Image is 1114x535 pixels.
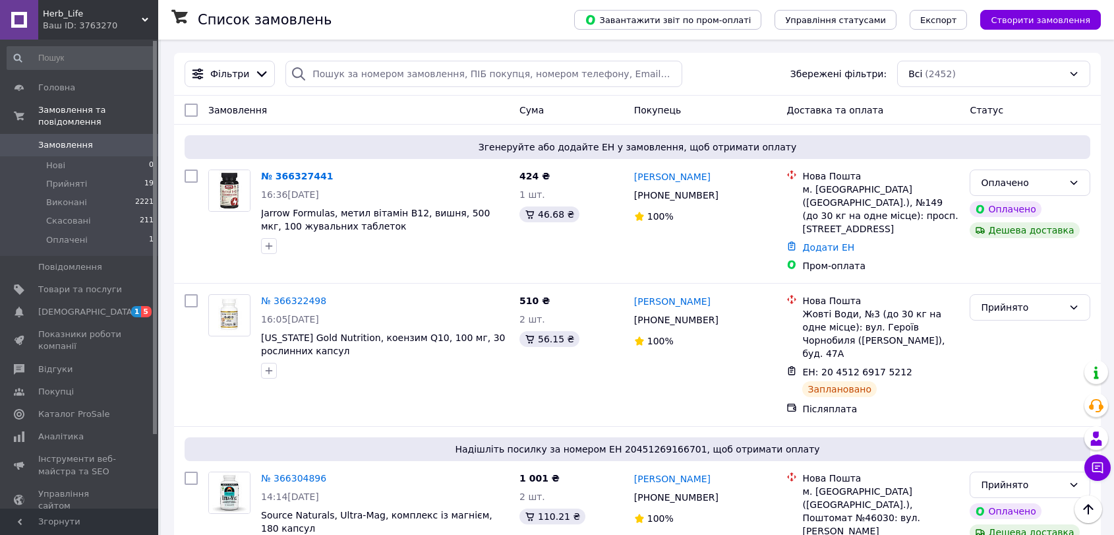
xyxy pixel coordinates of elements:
span: 19 [144,178,154,190]
span: 100% [647,211,674,222]
div: Оплачено [981,175,1063,190]
div: 110.21 ₴ [519,509,585,524]
img: Фото товару [209,170,250,211]
span: Відгуки [38,363,73,375]
span: Завантажити звіт по пром-оплаті [585,14,751,26]
input: Пошук [7,46,155,70]
img: Фото товару [215,295,244,336]
span: 100% [647,513,674,524]
span: Покупці [38,386,74,398]
span: Покупець [634,105,681,115]
span: Замовлення [38,139,93,151]
span: Створити замовлення [991,15,1090,25]
span: [PHONE_NUMBER] [634,315,718,325]
a: [PERSON_NAME] [634,295,711,308]
span: Cума [519,105,544,115]
div: 46.68 ₴ [519,206,579,222]
span: Експорт [920,15,957,25]
a: [PERSON_NAME] [634,472,711,486]
span: Замовлення та повідомлення [38,104,158,128]
span: Замовлення [208,105,267,115]
span: Статус [970,105,1003,115]
a: Фото товару [208,170,250,212]
span: Доставка та оплата [786,105,883,115]
span: 100% [647,336,674,346]
div: Дешева доставка [970,222,1079,238]
input: Пошук за номером замовлення, ПІБ покупця, номером телефону, Email, номером накладної [285,61,682,87]
span: 1 шт. [519,189,545,200]
span: 424 ₴ [519,171,550,181]
span: Товари та послуги [38,284,122,296]
img: Фото товару [209,472,250,513]
span: Надішліть посилку за номером ЕН 20451269166701, щоб отримати оплату [190,443,1085,456]
span: Інструменти веб-майстра та SEO [38,453,122,477]
span: 14:14[DATE] [261,491,319,502]
a: Source Naturals, Ultra-Mag, комплекс із магнієм, 180 капсул [261,510,492,534]
span: Аналітика [38,431,84,443]
span: Каталог ProSale [38,408,109,420]
button: Експорт [910,10,968,30]
div: Оплачено [970,201,1041,217]
span: (2452) [925,69,956,79]
a: № 366304896 [261,473,326,484]
button: Наверх [1074,495,1102,523]
span: Нові [46,160,65,172]
div: Жовті Води, №3 (до 30 кг на одне місце): вул. Героїв Чорнобиля ([PERSON_NAME]), буд. 47А [802,307,959,360]
span: Управління сайтом [38,488,122,512]
span: 1 001 ₴ [519,473,560,484]
div: Пром-оплата [802,259,959,272]
span: Управління статусами [785,15,886,25]
span: Збережені фільтри: [790,67,887,80]
span: Фільтри [210,67,249,80]
span: Згенеруйте або додайте ЕН у замовлення, щоб отримати оплату [190,141,1085,154]
span: Прийняті [46,178,87,190]
span: Головна [38,82,75,94]
span: Виконані [46,197,87,208]
span: Herb_Life [43,8,142,20]
a: Додати ЕН [802,242,854,253]
span: Всі [908,67,922,80]
a: Jarrow Formulas, метил вітамін B12, вишня, 500 мкг, 100 жувальних таблеток [261,208,490,232]
a: № 366322498 [261,296,326,306]
span: 2221 [135,197,154,208]
span: 2 шт. [519,491,545,502]
h1: Список замовлень [198,12,332,28]
span: [PHONE_NUMBER] [634,190,718,201]
span: [PHONE_NUMBER] [634,492,718,503]
div: Оплачено [970,503,1041,519]
div: Ваш ID: 3763270 [43,20,158,32]
span: 16:36[DATE] [261,189,319,200]
span: 1 [149,234,154,246]
span: Оплачені [46,234,88,246]
div: Нова Пошта [802,170,959,183]
a: [PERSON_NAME] [634,170,711,183]
span: ЕН: 20 4512 6917 5212 [802,367,912,377]
span: 0 [149,160,154,172]
span: 5 [141,306,152,317]
button: Завантажити звіт по пром-оплаті [574,10,761,30]
a: [US_STATE] Gold Nutrition, коензим Q10, 100 мг, 30 рослинних капсул [261,332,505,356]
span: 1 [131,306,142,317]
span: 16:05[DATE] [261,314,319,325]
a: Фото товару [208,472,250,514]
span: [DEMOGRAPHIC_DATA] [38,306,136,318]
a: Створити замовлення [967,14,1101,24]
span: 510 ₴ [519,296,550,306]
div: Післяплата [802,402,959,416]
span: 2 шт. [519,314,545,325]
span: Скасовані [46,215,91,227]
a: № 366327441 [261,171,333,181]
span: Повідомлення [38,261,102,273]
div: Заплановано [802,381,877,397]
div: Нова Пошта [802,472,959,485]
button: Управління статусами [775,10,896,30]
a: Фото товару [208,294,250,336]
button: Створити замовлення [980,10,1101,30]
span: 211 [140,215,154,227]
span: Показники роботи компанії [38,329,122,352]
div: Прийнято [981,478,1063,492]
div: 56.15 ₴ [519,331,579,347]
